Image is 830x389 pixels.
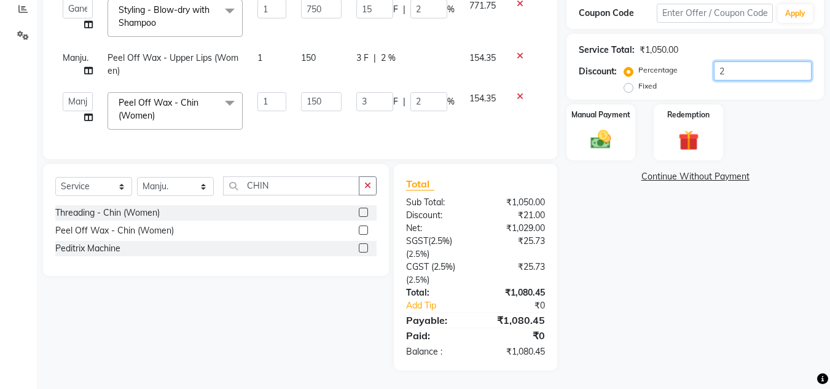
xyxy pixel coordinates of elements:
[638,81,657,92] label: Fixed
[447,3,455,16] span: %
[469,52,496,63] span: 154.35
[156,17,162,28] a: x
[397,209,476,222] div: Discount:
[397,345,476,358] div: Balance :
[667,109,710,120] label: Redemption
[638,65,678,76] label: Percentage
[397,222,476,235] div: Net:
[403,3,405,16] span: |
[155,110,160,121] a: x
[403,95,405,108] span: |
[672,128,705,153] img: _gift.svg
[55,242,120,255] div: Peditrix Machine
[223,176,359,195] input: Search or Scan
[119,97,198,121] span: Peel Off Wax - Chin (Women)
[406,235,452,246] span: SGST(2.5%)
[397,328,476,343] div: Paid:
[476,209,554,222] div: ₹21.00
[406,178,434,191] span: Total
[393,3,398,16] span: F
[55,206,160,219] div: Threading - Chin (Women)
[476,235,554,261] div: ₹25.73
[657,4,773,23] input: Enter Offer / Coupon Code
[374,52,376,65] span: |
[476,261,554,286] div: ₹25.73
[778,4,813,23] button: Apply
[476,345,554,358] div: ₹1,080.45
[397,261,476,286] div: ( )
[356,52,369,65] span: 3 F
[476,286,554,299] div: ₹1,080.45
[579,7,656,20] div: Coupon Code
[55,224,174,237] div: Peel Off Wax - Chin (Women)
[119,4,209,28] span: Styling - Blow-dry with Shampoo
[397,235,476,261] div: ( )
[381,52,396,65] span: 2 %
[301,52,316,63] span: 150
[397,299,488,312] a: Add Tip
[108,52,238,76] span: Peel Off Wax - Upper Lips (Women)
[397,286,476,299] div: Total:
[257,52,262,63] span: 1
[397,196,476,209] div: Sub Total:
[476,222,554,235] div: ₹1,029.00
[571,109,630,120] label: Manual Payment
[584,128,617,151] img: _cash.svg
[447,95,455,108] span: %
[579,65,617,78] div: Discount:
[63,52,88,63] span: Manju.
[469,93,496,104] span: 154.35
[476,328,554,343] div: ₹0
[476,196,554,209] div: ₹1,050.00
[579,44,635,57] div: Service Total:
[489,299,555,312] div: ₹0
[640,44,678,57] div: ₹1,050.00
[569,170,821,183] a: Continue Without Payment
[397,313,476,328] div: Payable:
[406,261,455,272] span: CGST (2.5%)
[409,249,427,259] span: 2.5%
[409,275,427,285] span: 2.5%
[393,95,398,108] span: F
[476,313,554,328] div: ₹1,080.45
